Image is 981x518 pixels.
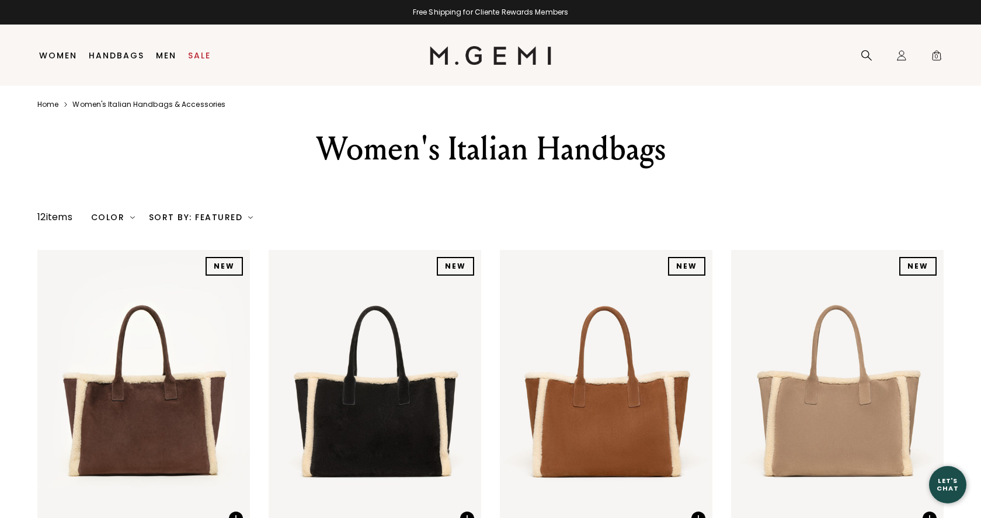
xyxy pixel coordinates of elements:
[37,210,72,224] div: 12 items
[37,100,58,109] a: Home
[288,128,693,170] div: Women's Italian Handbags
[130,215,135,220] img: chevron-down.svg
[668,257,705,276] div: NEW
[89,51,144,60] a: Handbags
[899,257,937,276] div: NEW
[188,51,211,60] a: Sale
[91,213,135,222] div: Color
[929,477,966,492] div: Let's Chat
[931,52,942,64] span: 0
[437,257,474,276] div: NEW
[248,215,253,220] img: chevron-down.svg
[156,51,176,60] a: Men
[206,257,243,276] div: NEW
[149,213,253,222] div: Sort By: Featured
[39,51,77,60] a: Women
[72,100,225,109] a: Women's italian handbags & accessories
[430,46,552,65] img: M.Gemi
